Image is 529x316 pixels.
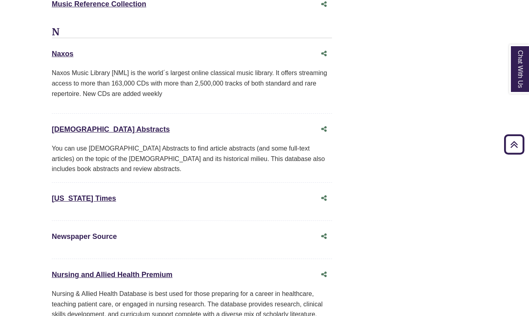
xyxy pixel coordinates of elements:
[52,271,172,279] a: Nursing and Allied Health Premium
[316,229,332,244] button: Share this database
[316,191,332,206] button: Share this database
[316,122,332,137] button: Share this database
[52,232,117,241] a: Newspaper Source
[52,50,74,58] a: Naxos
[52,125,170,133] a: [DEMOGRAPHIC_DATA] Abstracts
[52,194,116,202] a: [US_STATE] Times
[52,68,332,99] p: Naxos Music Library [NML] is the world´s largest online classical music library. It offers stream...
[316,267,332,282] button: Share this database
[501,139,527,150] a: Back to Top
[52,27,332,39] h3: N
[52,143,332,174] div: You can use [DEMOGRAPHIC_DATA] Abstracts to find article abstracts (and some full-text articles) ...
[316,46,332,61] button: Share this database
